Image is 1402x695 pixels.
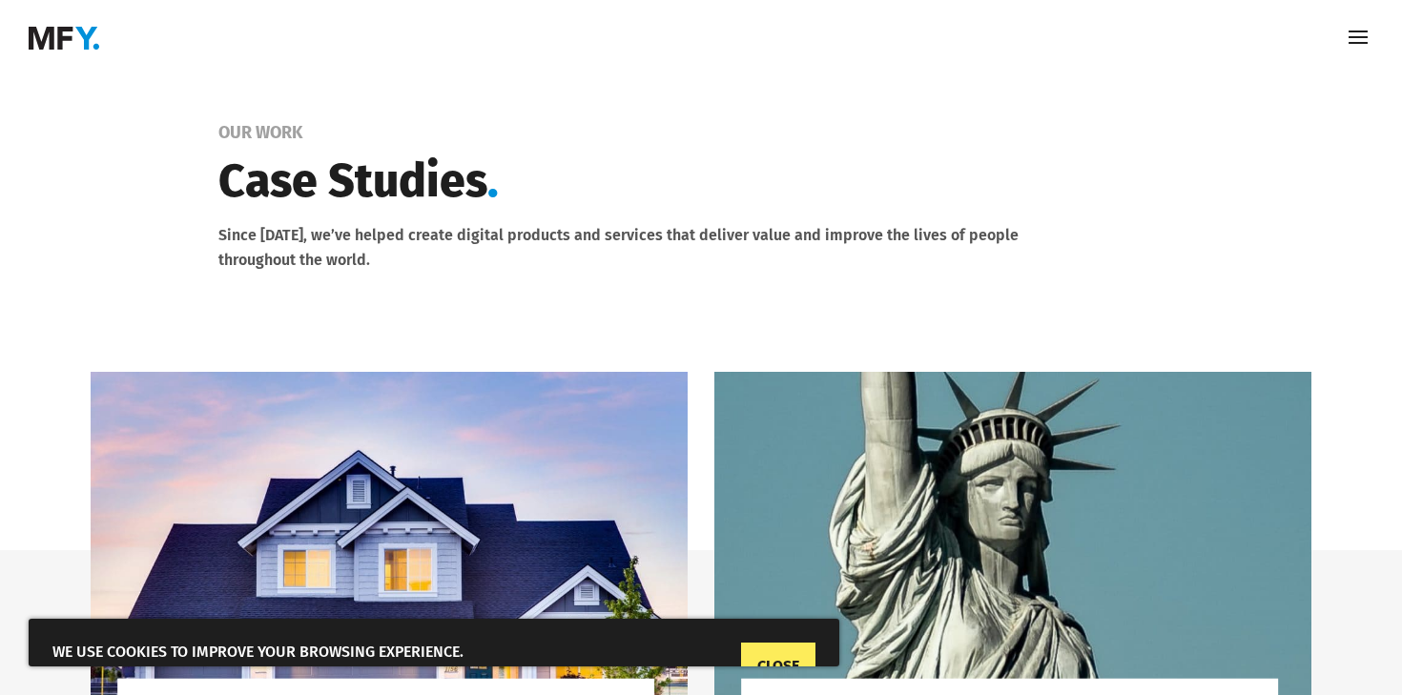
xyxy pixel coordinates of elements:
[218,150,1024,223] h1: Case Studies
[218,223,1024,272] p: Since [DATE], we’ve helped create digital products and services that deliver value and improve th...
[29,27,99,50] img: MaybeForYou.
[52,643,815,667] h5: We use cookies to improve your browsing experience.
[218,123,1311,142] div: Our Work
[741,643,815,690] a: CLOSE
[487,153,499,209] span: .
